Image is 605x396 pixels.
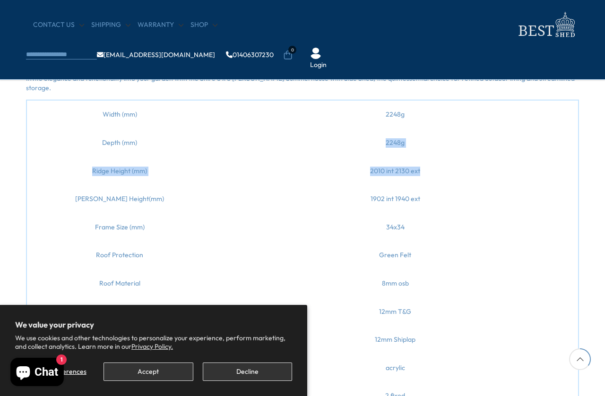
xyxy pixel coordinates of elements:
span: 0 [288,46,296,54]
a: Shipping [91,20,130,30]
td: 34x34 [213,213,579,242]
td: 12mm Shiplap [213,326,579,354]
a: 01406307230 [226,51,274,58]
button: Decline [203,362,292,381]
a: 0 [283,51,293,60]
a: CONTACT US [33,20,84,30]
p: Invite elegance and functionality into your garden with the Shire 8 x 8 [PERSON_NAME] Summerhouse... [26,74,579,93]
td: 1902 int 1940 ext [213,185,579,213]
td: Ridge Height (mm) [26,157,213,185]
td: Roof Protection [26,241,213,270]
img: User Icon [310,48,321,59]
td: Green Felt [213,241,579,270]
td: Floor Material [26,298,213,326]
td: [PERSON_NAME] Height(mm) [26,185,213,213]
p: We use cookies and other technologies to personalize your experience, perform marketing, and coll... [15,334,292,351]
a: Shop [190,20,217,30]
a: Warranty [138,20,183,30]
td: Width (mm) [26,100,213,129]
td: Roof Material [26,270,213,298]
td: Frame Size (mm) [26,213,213,242]
td: 12mm T&G [213,298,579,326]
a: Privacy Policy. [131,342,173,351]
img: logo [513,9,579,40]
inbox-online-store-chat: Shopify online store chat [8,358,67,388]
td: 2248g [213,100,579,129]
h2: We value your privacy [15,320,292,329]
td: 2010 int 2130 ext [213,157,579,185]
td: 8mm osb [213,270,579,298]
td: acrylic [213,354,579,382]
a: Login [310,60,327,70]
button: Accept [104,362,193,381]
td: Depth (mm) [26,129,213,157]
td: 2248g [213,129,579,157]
a: [EMAIL_ADDRESS][DOMAIN_NAME] [97,51,215,58]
